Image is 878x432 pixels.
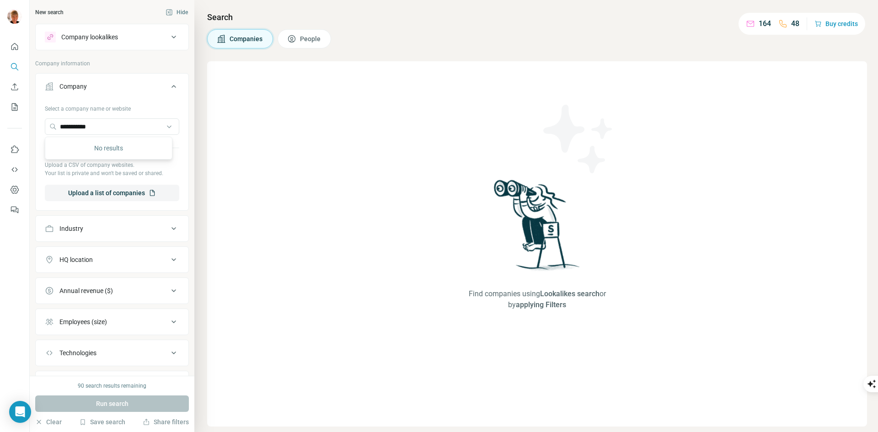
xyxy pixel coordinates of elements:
[143,417,189,427] button: Share filters
[791,18,799,29] p: 48
[463,288,611,310] span: Find companies using or by
[59,348,96,357] div: Technologies
[7,181,22,198] button: Dashboard
[45,169,179,177] p: Your list is private and won't be saved or shared.
[230,34,263,43] span: Companies
[59,317,107,326] div: Employees (size)
[36,249,188,271] button: HQ location
[59,82,87,91] div: Company
[9,401,31,423] div: Open Intercom Messenger
[59,286,113,295] div: Annual revenue ($)
[36,342,188,364] button: Technologies
[35,8,64,16] div: New search
[537,98,620,180] img: Surfe Illustration - Stars
[36,218,188,240] button: Industry
[47,139,170,157] div: No results
[7,79,22,95] button: Enrich CSV
[45,161,179,169] p: Upload a CSV of company websites.
[759,18,771,29] p: 164
[79,417,125,427] button: Save search
[61,32,118,42] div: Company lookalikes
[7,141,22,158] button: Use Surfe on LinkedIn
[7,161,22,178] button: Use Surfe API
[59,224,83,233] div: Industry
[7,9,22,24] img: Avatar
[59,255,93,264] div: HQ location
[540,289,600,298] span: Lookalikes search
[36,280,188,302] button: Annual revenue ($)
[36,75,188,101] button: Company
[7,99,22,115] button: My lists
[490,177,585,279] img: Surfe Illustration - Woman searching with binoculars
[814,17,858,30] button: Buy credits
[207,11,867,24] h4: Search
[45,185,179,201] button: Upload a list of companies
[7,38,22,55] button: Quick start
[36,26,188,48] button: Company lookalikes
[300,34,321,43] span: People
[35,59,189,68] p: Company information
[45,101,179,113] div: Select a company name or website
[36,373,188,395] button: Keywords
[159,5,194,19] button: Hide
[35,417,62,427] button: Clear
[7,59,22,75] button: Search
[78,382,146,390] div: 90 search results remaining
[36,311,188,333] button: Employees (size)
[7,202,22,218] button: Feedback
[516,300,566,309] span: applying Filters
